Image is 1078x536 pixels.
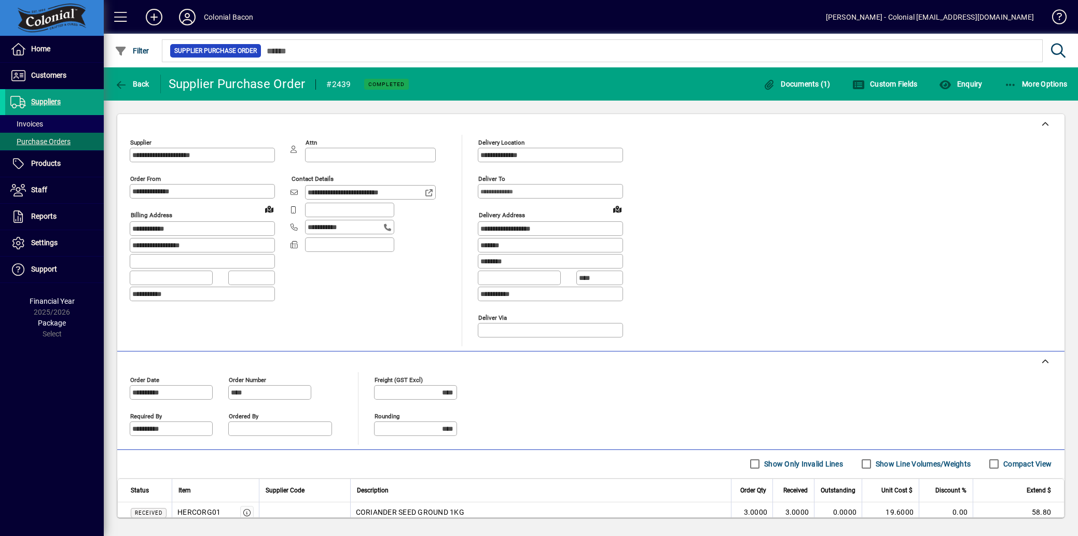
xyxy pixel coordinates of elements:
[130,412,162,419] mat-label: Required by
[5,204,104,230] a: Reports
[130,175,161,182] mat-label: Order from
[115,80,149,88] span: Back
[368,81,405,88] span: Completed
[31,97,61,106] span: Suppliers
[761,75,833,93] button: Documents (1)
[261,201,278,217] a: View on map
[478,314,507,321] mat-label: Deliver via
[178,485,191,496] span: Item
[740,485,766,496] span: Order Qty
[266,485,305,496] span: Supplier Code
[5,257,104,283] a: Support
[171,8,204,26] button: Profile
[5,63,104,89] a: Customers
[31,265,57,273] span: Support
[5,36,104,62] a: Home
[1004,80,1068,88] span: More Options
[306,139,317,146] mat-label: Attn
[112,41,152,60] button: Filter
[5,115,104,133] a: Invoices
[1001,459,1052,469] label: Compact View
[112,75,152,93] button: Back
[850,75,920,93] button: Custom Fields
[104,75,161,93] app-page-header-button: Back
[31,159,61,167] span: Products
[5,151,104,177] a: Products
[826,9,1034,25] div: [PERSON_NAME] - Colonial [EMAIL_ADDRESS][DOMAIN_NAME]
[229,376,266,383] mat-label: Order number
[31,71,66,79] span: Customers
[204,9,253,25] div: Colonial Bacon
[31,186,47,194] span: Staff
[874,459,971,469] label: Show Line Volumes/Weights
[881,485,913,496] span: Unit Cost $
[731,502,772,523] td: 3.0000
[936,75,985,93] button: Enquiry
[326,76,351,93] div: #2439
[821,485,855,496] span: Outstanding
[31,212,57,220] span: Reports
[10,120,43,128] span: Invoices
[1027,485,1051,496] span: Extend $
[939,80,982,88] span: Enquiry
[169,76,306,92] div: Supplier Purchase Order
[763,80,831,88] span: Documents (1)
[31,45,50,53] span: Home
[30,297,75,305] span: Financial Year
[609,201,626,217] a: View on map
[174,46,257,56] span: Supplier Purchase Order
[177,507,220,517] div: HERCORG01
[919,502,973,523] td: 0.00
[131,485,149,496] span: Status
[38,319,66,327] span: Package
[229,412,258,419] mat-label: Ordered by
[137,8,171,26] button: Add
[357,485,389,496] span: Description
[852,80,918,88] span: Custom Fields
[1002,75,1070,93] button: More Options
[115,47,149,55] span: Filter
[935,485,966,496] span: Discount %
[10,137,71,146] span: Purchase Orders
[973,502,1064,523] td: 58.80
[814,502,862,523] td: 0.0000
[762,459,843,469] label: Show Only Invalid Lines
[135,510,162,516] span: Received
[130,376,159,383] mat-label: Order date
[5,133,104,150] a: Purchase Orders
[130,139,151,146] mat-label: Supplier
[31,238,58,247] span: Settings
[375,376,423,383] mat-label: Freight (GST excl)
[478,139,524,146] mat-label: Delivery Location
[5,177,104,203] a: Staff
[356,507,464,517] span: CORIANDER SEED GROUND 1KG
[772,502,814,523] td: 3.0000
[862,502,919,523] td: 19.6000
[478,175,505,182] mat-label: Deliver To
[5,230,104,256] a: Settings
[783,485,808,496] span: Received
[1044,2,1065,36] a: Knowledge Base
[375,412,399,419] mat-label: Rounding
